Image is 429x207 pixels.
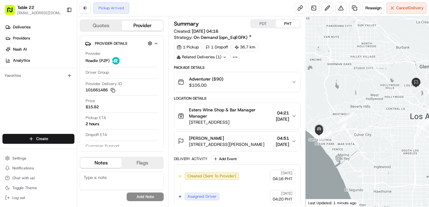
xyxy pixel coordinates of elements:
[2,154,74,163] button: Settings
[86,58,110,64] span: Roadie (P2P)
[2,33,77,43] a: Providers
[365,5,381,11] span: Reassign
[13,35,30,41] span: Providers
[86,121,99,127] div: 2 hours
[396,5,424,11] span: Cancel Delivery
[273,197,292,202] span: 04:20 PHT
[276,135,289,141] span: 04:51
[17,10,61,15] button: [EMAIL_ADDRESS][DOMAIN_NAME]
[2,56,77,65] a: Analytics
[189,107,273,119] span: Esters Wine Shop & Bar Manager Manager
[2,184,74,192] button: Toggle Theme
[174,53,229,61] div: Related Deliveries (1)
[325,130,331,137] div: 5
[174,34,252,40] div: Strategy:
[86,104,99,110] span: $15.82
[86,115,106,121] span: Pickup ETA
[276,116,289,122] span: [DATE]
[281,171,292,176] span: [DATE]
[187,194,217,199] span: Assigned Driver
[174,103,300,129] button: Esters Wine Shop & Bar Manager Manager[STREET_ADDRESS]04:21[DATE]
[2,22,77,32] a: Deliveries
[189,82,223,88] span: $105.00
[12,185,37,190] span: Toggle Theme
[273,176,292,182] span: 04:16 PHT
[194,34,252,40] a: On Demand (opn_EqEGFK)
[251,20,275,28] button: PDT
[174,156,208,161] div: Delivery Activity
[306,199,359,207] div: Last Updated: 1 minute ago
[122,21,163,31] button: Provider
[86,87,115,93] button: 101661486
[387,2,427,14] button: CancelDelivery
[276,110,289,116] span: 04:21
[275,20,300,28] button: PHT
[112,57,120,64] img: roadie-logo-v2.jpg
[189,135,224,141] span: [PERSON_NAME]
[174,96,301,101] div: Location Details
[174,43,202,52] div: 1 Pickup
[189,141,264,147] span: [STREET_ADDRESS][PERSON_NAME]
[174,28,218,34] span: Created:
[174,21,199,27] h3: Summary
[232,43,258,52] div: 36.7 km
[211,155,239,163] button: Add Event
[337,117,343,124] div: 3
[363,2,384,14] button: Reassign
[13,47,27,52] span: Nash AI
[86,143,120,149] span: Customer Support
[276,141,289,147] span: [DATE]
[174,65,301,70] div: Package Details
[192,28,218,34] span: [DATE] 04:16
[2,193,74,202] button: Log out
[189,76,223,82] span: Adventurer ($90)
[203,43,231,52] div: 1 Dropoff
[2,134,74,144] button: Create
[316,132,322,139] div: 7
[44,34,75,39] a: Powered byPylon
[174,72,300,92] button: Adventurer ($90)$105.00
[86,70,109,75] span: Driver Group
[342,115,348,122] div: 2
[347,112,353,118] div: 1
[13,58,30,63] span: Analytics
[86,132,107,138] span: Dropoff ETA
[2,44,77,54] a: Nash AI
[340,122,347,129] div: 4
[95,41,127,46] span: Provider Details
[2,2,64,17] button: Table 22[EMAIL_ADDRESS][DOMAIN_NAME]
[2,71,74,81] div: Favorites
[2,164,74,172] button: Notifications
[85,38,158,48] button: Provider Details
[86,81,122,87] span: Provider Delivery ID
[194,34,247,40] span: On Demand (opn_EqEGFK)
[12,156,26,161] span: Settings
[281,191,292,196] span: [DATE]
[189,119,273,125] span: [STREET_ADDRESS]
[187,173,236,179] span: Created (Sent To Provider)
[86,51,101,56] span: Provider
[12,166,34,171] span: Notifications
[36,136,48,142] span: Create
[174,131,300,151] button: [PERSON_NAME][STREET_ADDRESS][PERSON_NAME]04:51[DATE]
[17,4,34,10] button: Table 22
[318,134,325,140] div: 6
[61,34,75,39] span: Pylon
[2,174,74,182] button: Chat with us!
[12,176,35,180] span: Chat with us!
[86,98,95,104] span: Price
[80,21,122,31] button: Quotes
[122,158,163,168] button: Flags
[13,24,31,30] span: Deliveries
[80,158,122,168] button: Notes
[12,195,25,200] span: Log out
